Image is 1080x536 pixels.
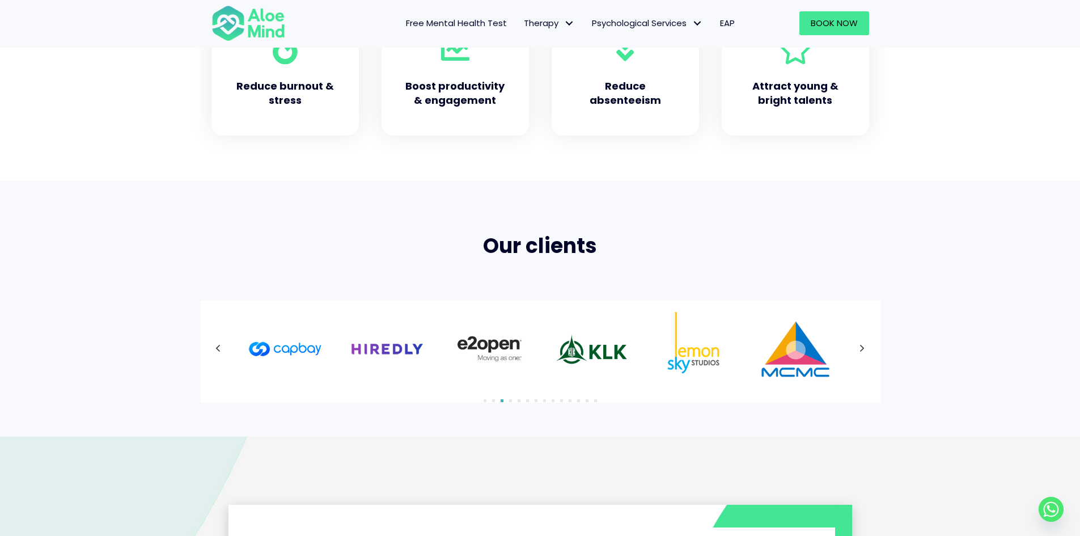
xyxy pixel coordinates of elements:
[211,5,285,42] img: Aloe mind Logo
[554,312,628,386] div: Slide 6 of 5
[759,312,832,386] img: Aloe Mind Malaysia | Mental Healthcare Services in Malaysia and Singapore
[404,79,506,107] h5: Boost productivity & engagement
[657,312,730,386] div: Slide 7 of 5
[452,312,526,386] img: Aloe Mind Malaysia | Mental Healthcare Services in Malaysia and Singapore
[248,312,322,386] img: Aloe Mind Malaysia | Mental Healthcare Services in Malaysia and Singapore
[592,17,703,29] span: Psychological Services
[811,17,858,29] span: Book Now
[234,79,336,107] h5: Reduce burnout & stress
[799,11,869,35] a: Book Now
[483,231,597,260] span: Our clients
[759,312,832,386] div: Slide 8 of 5
[397,11,515,35] a: Free Mental Health Test
[554,312,628,386] img: Aloe Mind Malaysia | Mental Healthcare Services in Malaysia and Singapore
[300,11,743,35] nav: Menu
[524,17,575,29] span: Therapy
[452,312,526,386] div: Slide 5 of 5
[406,17,507,29] span: Free Mental Health Test
[657,312,730,386] img: Aloe Mind Malaysia | Mental Healthcare Services in Malaysia and Singapore
[350,312,424,386] img: Aloe Mind Malaysia | Mental Healthcare Services in Malaysia and Singapore
[1039,497,1064,522] a: Whatsapp
[720,17,735,29] span: EAP
[561,15,578,32] span: Therapy: submenu
[689,15,706,32] span: Psychological Services: submenu
[248,312,322,386] div: Slide 3 of 5
[350,312,424,386] div: Slide 4 of 5
[583,11,711,35] a: Psychological ServicesPsychological Services: submenu
[744,79,846,107] h5: Attract young & bright talents
[711,11,743,35] a: EAP
[574,79,676,107] h5: Reduce absenteeism
[515,11,583,35] a: TherapyTherapy: submenu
